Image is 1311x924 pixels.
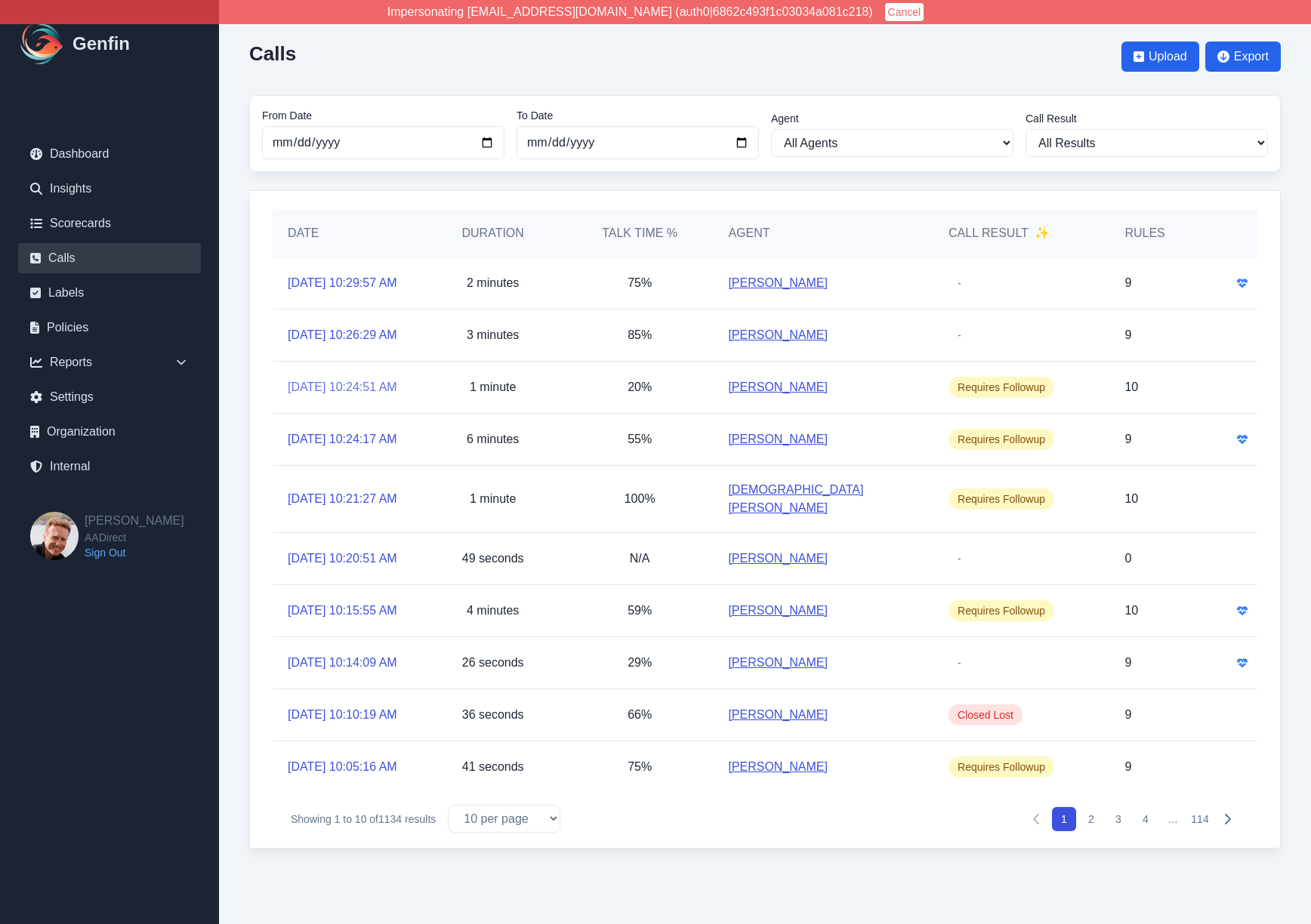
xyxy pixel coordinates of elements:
p: 49 seconds [462,550,524,568]
span: Upload [1149,48,1187,66]
span: 1134 [378,813,402,825]
a: [DATE] 10:24:51 AM [288,378,397,396]
p: 9 [1124,706,1131,724]
button: 4 [1134,807,1158,831]
a: Sign Out [85,545,184,560]
h5: Duration [434,224,551,242]
a: [DATE] 10:26:29 AM [288,326,397,344]
p: 6 minutes [467,430,519,448]
a: [PERSON_NAME] [728,430,828,448]
span: - [949,273,970,294]
a: Internal [18,451,201,482]
img: Brian Dunagan [30,512,79,560]
a: [PERSON_NAME] [728,326,828,344]
p: 4 minutes [467,602,519,620]
nav: Pagination [1025,807,1239,831]
a: [PERSON_NAME] [728,758,828,776]
p: 9 [1124,654,1131,672]
a: Settings [18,382,201,412]
a: [DATE] 10:15:55 AM [288,602,397,620]
label: To Date [517,108,759,123]
h5: Agent [728,224,770,242]
p: 9 [1124,430,1131,448]
p: 41 seconds [462,758,524,776]
button: 1 [1052,807,1076,831]
p: 26 seconds [462,654,524,672]
button: 114 [1188,807,1212,831]
p: 1 minute [470,378,516,396]
a: [PERSON_NAME] [728,706,828,724]
h5: Call Result [949,224,1050,242]
a: [DATE] 10:10:19 AM [288,706,397,724]
a: [PERSON_NAME] [728,378,828,396]
span: Requires Followup [949,488,1054,510]
p: 1 minute [470,490,516,508]
p: 100% [625,490,655,508]
a: [DATE] 10:24:17 AM [288,430,397,448]
a: Dashboard [18,139,201,169]
a: [PERSON_NAME] [728,274,828,292]
span: - [949,325,970,346]
h2: [PERSON_NAME] [85,512,184,530]
label: From Date [262,108,504,123]
a: Organization [18,417,201,447]
button: 2 [1079,807,1103,831]
p: 75% [628,758,652,776]
label: Call Result [1026,111,1268,126]
span: Requires Followup [949,429,1054,450]
span: … [1161,807,1185,831]
span: Export [1234,48,1269,66]
p: Showing to of results [291,812,436,827]
a: [DATE] 10:20:51 AM [288,550,397,568]
p: 10 [1124,490,1138,508]
p: 59% [628,602,652,620]
a: [PERSON_NAME] [728,654,828,672]
button: Cancel [885,3,924,21]
span: AADirect [85,530,184,545]
a: [DEMOGRAPHIC_DATA][PERSON_NAME] [728,481,918,517]
p: 10 [1124,602,1138,620]
p: 55% [628,430,652,448]
a: [DATE] 10:21:27 AM [288,490,397,508]
p: 9 [1124,758,1131,776]
a: [DATE] 10:29:57 AM [288,274,397,292]
span: 10 [355,813,367,825]
a: Insights [18,174,201,204]
span: Requires Followup [949,756,1054,778]
a: Policies [18,313,201,343]
span: Closed Lost [949,704,1023,725]
p: 20% [628,378,652,396]
h2: Calls [249,42,296,65]
p: 3 minutes [467,326,519,344]
label: Agent [771,111,1013,126]
span: Requires Followup [949,600,1054,621]
span: N/A [630,552,650,565]
a: Labels [18,278,201,308]
p: 9 [1124,326,1131,344]
h5: Date [288,224,404,242]
h1: Genfin [72,32,130,56]
a: [PERSON_NAME] [728,602,828,620]
p: 10 [1124,378,1138,396]
div: Reports [18,347,201,377]
button: 3 [1106,807,1131,831]
p: 36 seconds [462,706,524,724]
p: 2 minutes [467,274,519,292]
span: Requires Followup [949,377,1054,398]
button: Export [1205,42,1281,72]
p: 66% [628,706,652,724]
h5: Talk Time % [581,224,698,242]
span: 1 [335,813,341,825]
button: Upload [1121,42,1199,72]
a: Scorecards [18,208,201,239]
a: Calls [18,243,201,273]
img: Logo [18,20,66,68]
h5: Rules [1124,224,1164,242]
a: [PERSON_NAME] [728,550,828,568]
span: - [949,652,970,673]
span: - [949,548,970,569]
a: [DATE] 10:05:16 AM [288,758,397,776]
span: ✨ [1035,224,1050,242]
p: 9 [1124,274,1131,292]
